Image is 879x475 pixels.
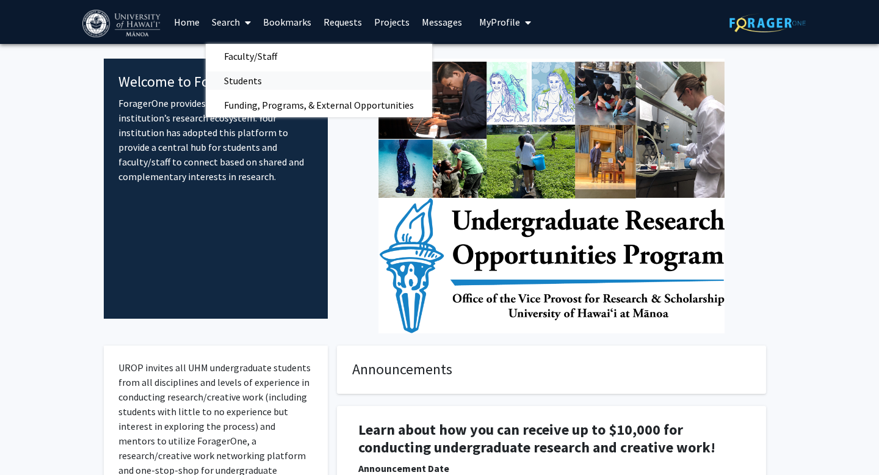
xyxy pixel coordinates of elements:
h1: Learn about how you can receive up to $10,000 for conducting undergraduate research and creative ... [358,421,745,457]
iframe: Chat [9,420,52,466]
span: Faculty/Staff [206,44,295,68]
a: Faculty/Staff [206,47,432,65]
img: Cover Image [378,59,725,333]
a: Messages [416,1,468,43]
a: Search [206,1,257,43]
a: Bookmarks [257,1,317,43]
a: Funding, Programs, & External Opportunities [206,96,432,114]
p: ForagerOne provides an entry point into our institution’s research ecosystem. Your institution ha... [118,96,313,184]
h4: Welcome to ForagerOne [118,73,313,91]
span: Funding, Programs, & External Opportunities [206,93,432,117]
img: ForagerOne Logo [729,13,806,32]
h4: Announcements [352,361,751,379]
a: Projects [368,1,416,43]
a: Requests [317,1,368,43]
img: University of Hawaiʻi at Mānoa Logo [82,10,163,37]
span: My Profile [479,16,520,28]
a: Home [168,1,206,43]
a: Students [206,71,432,90]
span: Students [206,68,280,93]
